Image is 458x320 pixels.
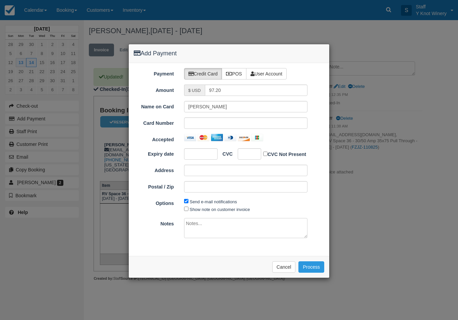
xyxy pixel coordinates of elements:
label: Name on Card [129,101,179,110]
label: Payment [129,68,179,77]
label: POS [222,68,246,79]
label: Accepted [129,134,179,143]
small: $ USD [188,88,201,93]
input: CVC Not Present [263,152,268,156]
input: Valid amount required. [205,85,308,96]
label: CVC Not Present [263,150,306,158]
label: Notes [129,218,179,227]
label: CVC [218,148,233,158]
label: Postal / Zip [129,181,179,191]
label: Send e-mail notifications [190,199,237,204]
label: Credit Card [184,68,222,79]
button: Process [298,261,324,273]
h4: Add Payment [134,49,324,58]
label: Card Number [129,117,179,127]
label: Show note on customer invoice [190,207,250,212]
label: Options [129,198,179,207]
button: Cancel [272,261,296,273]
label: Address [129,165,179,174]
label: Expiry date [129,148,179,158]
label: User Account [246,68,287,79]
label: Amount [129,85,179,94]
